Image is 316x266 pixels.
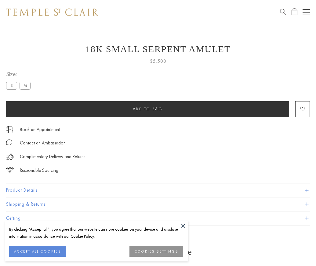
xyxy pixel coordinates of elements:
[303,9,310,16] button: Open navigation
[6,167,14,173] img: icon_sourcing.svg
[6,183,310,197] button: Product Details
[20,167,58,174] div: Responsible Sourcing
[6,211,310,225] button: Gifting
[6,9,98,16] img: Temple St. Clair
[20,126,60,133] a: Book an Appointment
[6,139,12,145] img: MessageIcon-01_2.svg
[6,126,13,133] img: icon_appointment.svg
[129,246,183,257] button: COOKIES SETTINGS
[20,153,85,161] p: Complimentary Delivery and Returns
[6,153,14,161] img: icon_delivery.svg
[6,82,17,89] label: S
[6,101,289,117] button: Add to bag
[9,226,183,240] div: By clicking “Accept all”, you agree that our website can store cookies on your device and disclos...
[6,69,33,79] span: Size:
[20,139,65,147] div: Contact an Ambassador
[280,8,286,16] a: Search
[150,57,166,65] span: $5,500
[133,106,163,112] span: Add to bag
[292,8,297,16] a: Open Shopping Bag
[20,82,31,89] label: M
[6,197,310,211] button: Shipping & Returns
[9,246,66,257] button: ACCEPT ALL COOKIES
[6,44,310,54] h1: 18K Small Serpent Amulet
